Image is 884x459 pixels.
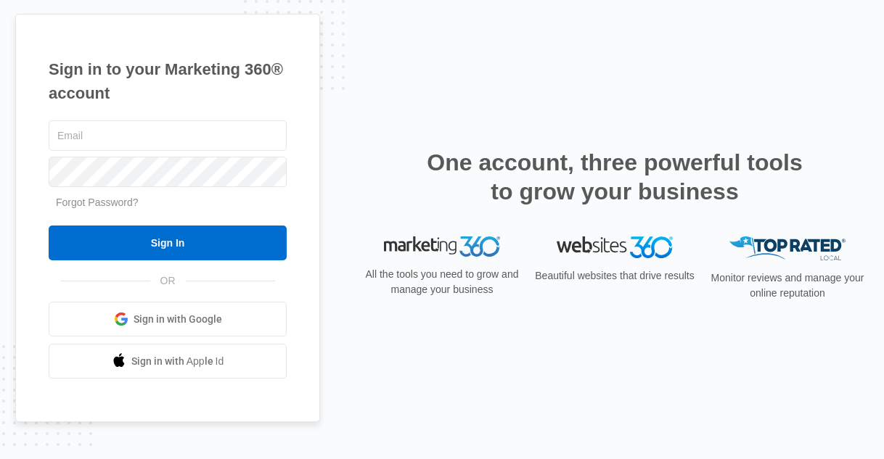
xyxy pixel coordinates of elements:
input: Email [49,120,287,151]
span: Sign in with Apple Id [131,354,224,369]
a: Sign in with Google [49,302,287,336]
h2: One account, three powerful tools to grow your business [422,148,807,206]
a: Sign in with Apple Id [49,344,287,379]
span: OR [150,273,186,289]
a: Forgot Password? [56,197,139,208]
h1: Sign in to your Marketing 360® account [49,57,287,105]
p: Beautiful websites that drive results [533,268,696,284]
span: Sign in with Google [134,312,222,327]
img: Top Rated Local [729,236,846,260]
img: Marketing 360 [384,236,500,257]
p: All the tools you need to grow and manage your business [361,267,523,297]
input: Sign In [49,226,287,260]
p: Monitor reviews and manage your online reputation [706,270,869,301]
img: Websites 360 [557,236,673,257]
